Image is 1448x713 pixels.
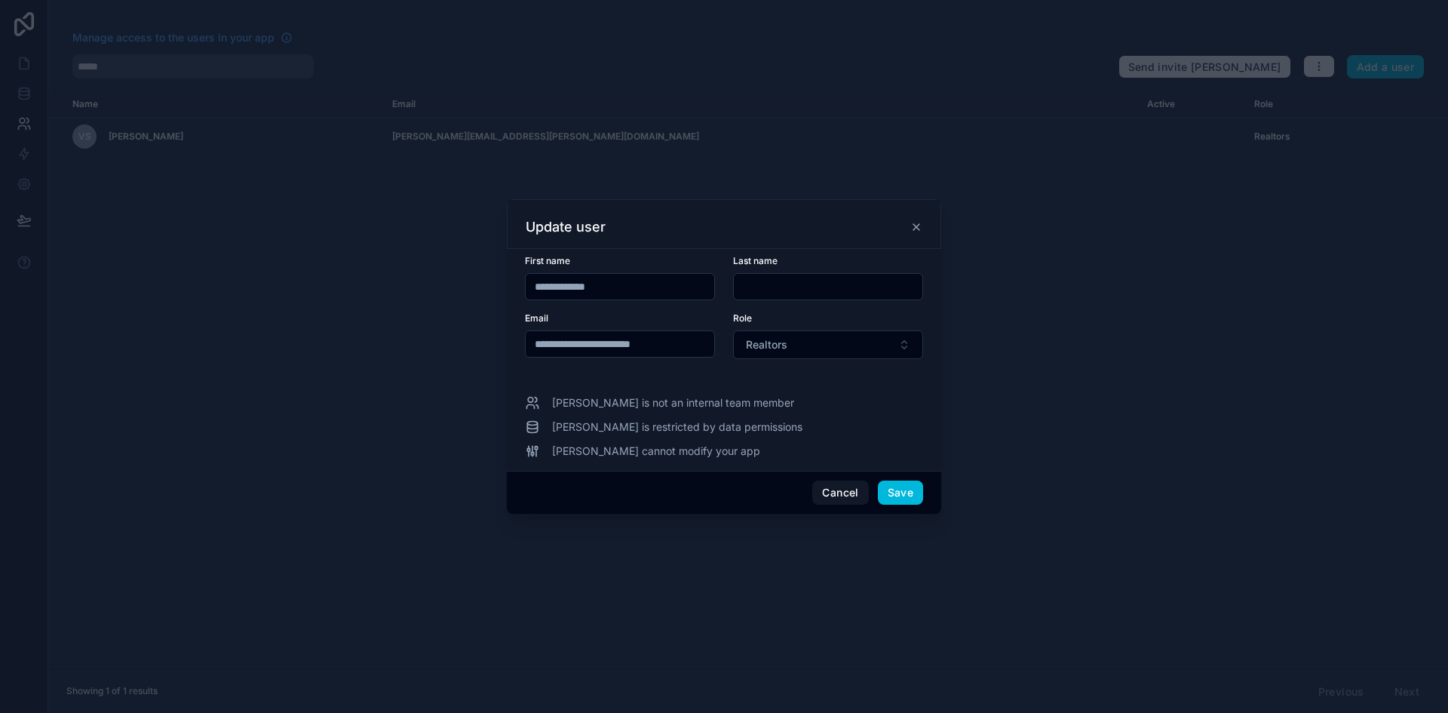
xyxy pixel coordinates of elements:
[878,481,923,505] button: Save
[812,481,868,505] button: Cancel
[746,337,787,352] span: Realtors
[525,255,570,266] span: First name
[733,312,752,324] span: Role
[733,330,923,359] button: Select Button
[733,255,778,266] span: Last name
[526,218,606,236] h3: Update user
[552,395,794,410] span: [PERSON_NAME] is not an internal team member
[552,444,760,459] span: [PERSON_NAME] cannot modify your app
[525,312,548,324] span: Email
[552,420,802,435] span: [PERSON_NAME] is restricted by data permissions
